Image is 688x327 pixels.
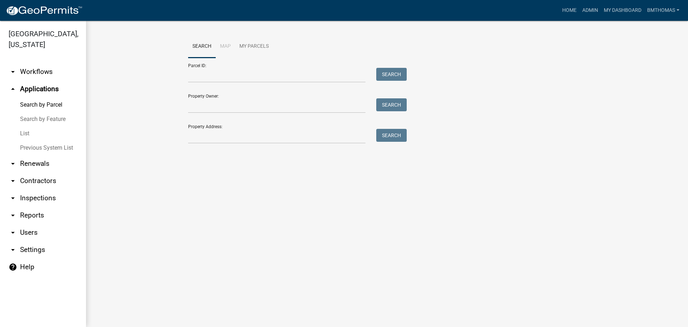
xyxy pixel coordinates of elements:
i: arrow_drop_down [9,159,17,168]
i: arrow_drop_down [9,211,17,220]
i: arrow_drop_down [9,177,17,185]
a: Admin [579,4,601,17]
i: help [9,263,17,271]
button: Search [376,98,407,111]
i: arrow_drop_down [9,228,17,237]
a: bmthomas [644,4,682,17]
i: arrow_drop_up [9,85,17,93]
i: arrow_drop_down [9,194,17,202]
button: Search [376,68,407,81]
a: Home [559,4,579,17]
a: My Parcels [235,35,273,58]
i: arrow_drop_down [9,246,17,254]
a: My Dashboard [601,4,644,17]
i: arrow_drop_down [9,67,17,76]
a: Search [188,35,216,58]
button: Search [376,129,407,142]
